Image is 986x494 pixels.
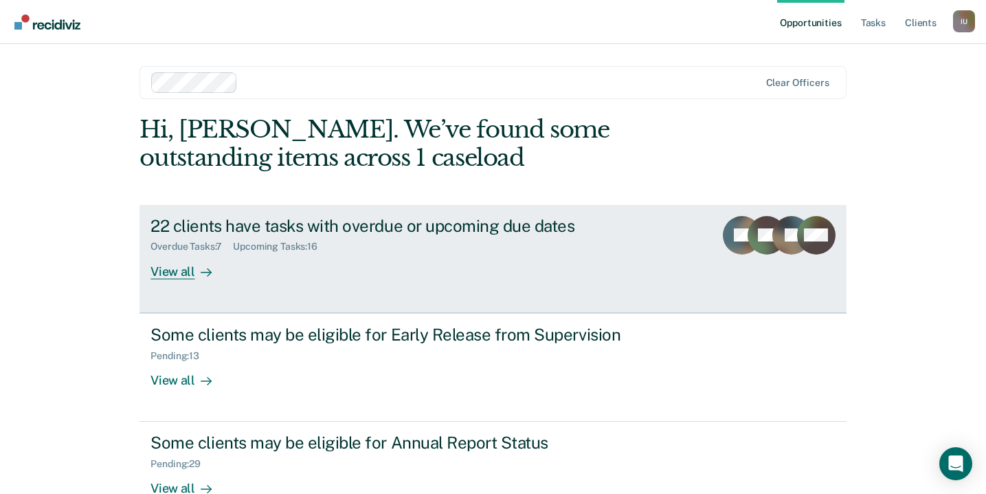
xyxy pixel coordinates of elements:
div: Upcoming Tasks : 16 [233,241,328,253]
div: View all [150,253,227,279]
div: View all [150,361,227,388]
div: Clear officers [766,77,829,89]
a: Some clients may be eligible for Early Release from SupervisionPending:13View all [139,313,846,422]
button: Profile dropdown button [953,10,975,32]
div: I U [953,10,975,32]
div: Some clients may be eligible for Annual Report Status [150,433,633,453]
img: Recidiviz [14,14,80,30]
div: Overdue Tasks : 7 [150,241,233,253]
a: 22 clients have tasks with overdue or upcoming due datesOverdue Tasks:7Upcoming Tasks:16View all [139,205,846,313]
div: Pending : 29 [150,458,212,470]
div: Some clients may be eligible for Early Release from Supervision [150,325,633,345]
div: Open Intercom Messenger [939,447,972,480]
div: Hi, [PERSON_NAME]. We’ve found some outstanding items across 1 caseload [139,116,705,172]
div: Pending : 13 [150,350,210,362]
div: 22 clients have tasks with overdue or upcoming due dates [150,216,633,236]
